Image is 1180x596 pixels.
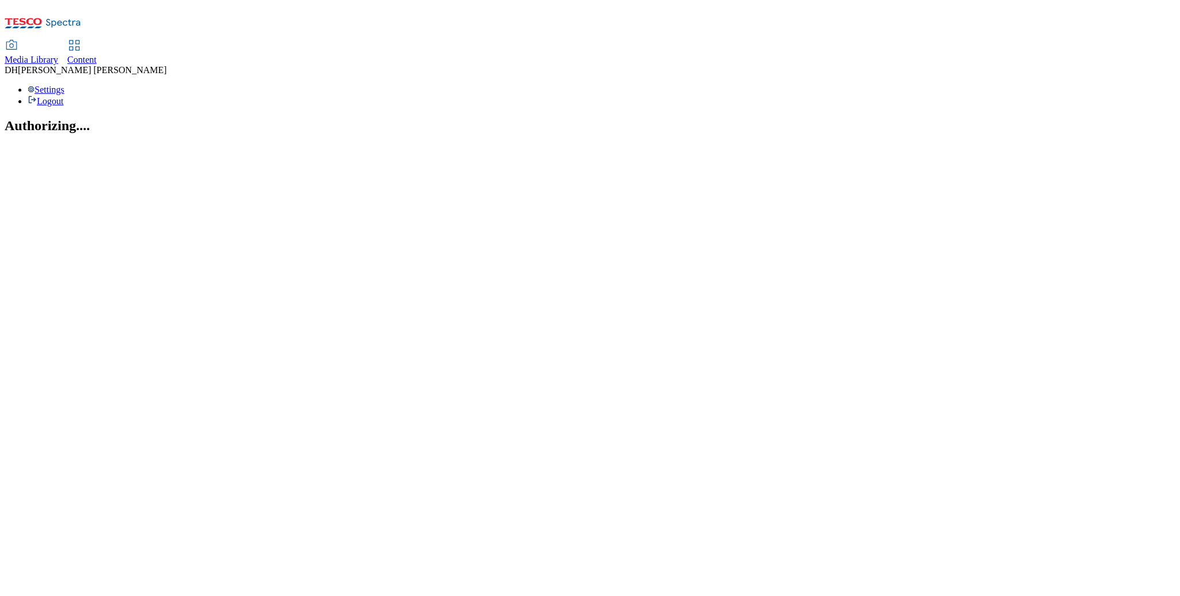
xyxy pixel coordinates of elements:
h2: Authorizing.... [5,118,1175,134]
a: Logout [28,96,63,106]
span: Media Library [5,55,58,64]
span: [PERSON_NAME] [PERSON_NAME] [18,65,167,75]
a: Media Library [5,41,58,65]
a: Content [67,41,97,65]
span: DH [5,65,18,75]
span: Content [67,55,97,64]
a: Settings [28,85,65,94]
